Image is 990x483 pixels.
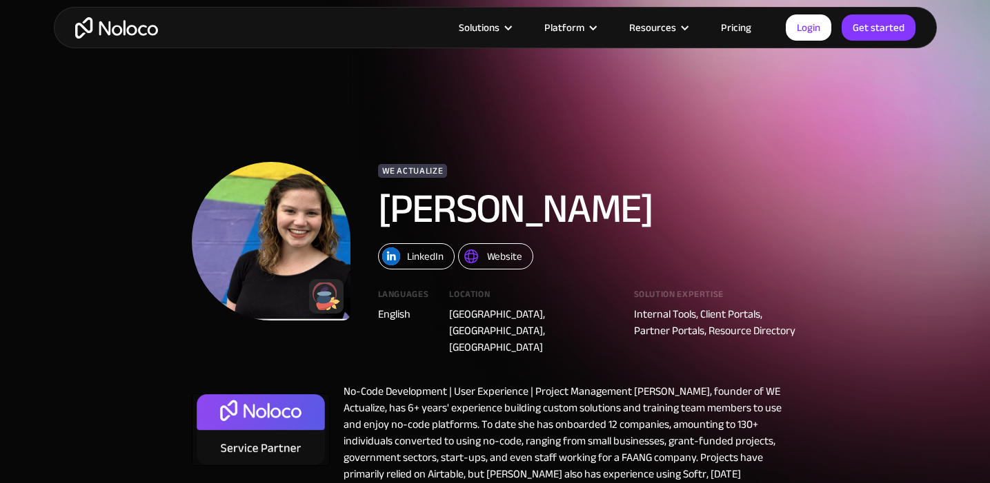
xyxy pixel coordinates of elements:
[786,14,831,41] a: Login
[459,19,499,37] div: Solutions
[842,14,915,41] a: Get started
[378,290,429,306] div: Languages
[378,164,448,178] div: WE Actualize
[75,17,158,39] a: home
[449,306,613,356] div: [GEOGRAPHIC_DATA], [GEOGRAPHIC_DATA], [GEOGRAPHIC_DATA]
[527,19,612,37] div: Platform
[449,290,613,306] div: Location
[487,247,522,265] div: Website
[634,306,799,339] div: Internal Tools, Client Portals, Partner Portals, Resource Directory
[442,19,527,37] div: Solutions
[704,19,769,37] a: Pricing
[378,188,758,229] h1: [PERSON_NAME]
[544,19,584,37] div: Platform
[378,243,455,269] a: LinkedIn
[378,306,429,322] div: English
[629,19,676,37] div: Resources
[458,243,533,269] a: Website
[612,19,704,37] div: Resources
[634,290,799,306] div: Solution expertise
[407,247,444,265] div: LinkedIn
